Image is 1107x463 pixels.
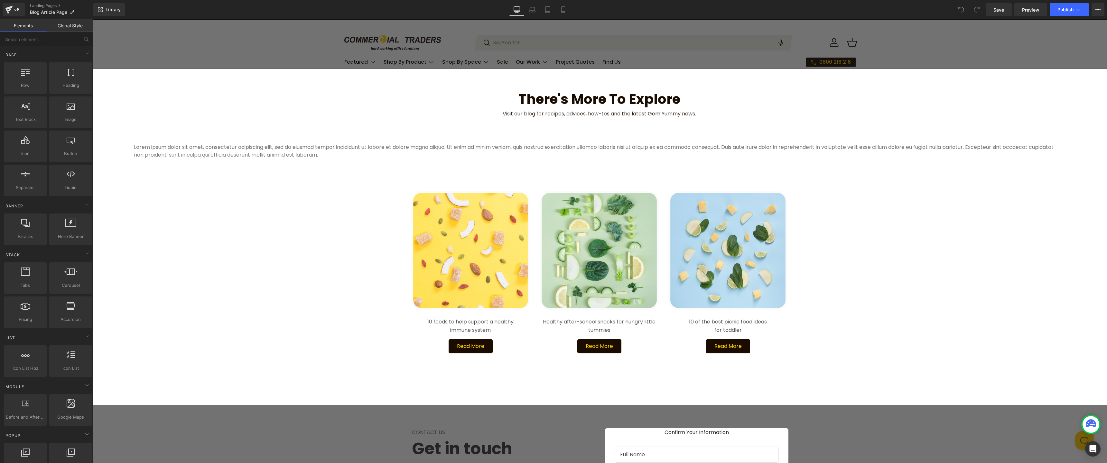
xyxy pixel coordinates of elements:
span: Before and After Images [6,414,45,421]
a: New Library [93,3,125,16]
a: Preview [1014,3,1047,16]
span: Separator [6,184,45,191]
a: Read More [613,320,657,334]
a: Laptop [525,3,540,16]
span: Hero Banner [51,233,90,240]
p: 10 foods to help support a healthy [318,298,437,307]
a: v6 [3,3,25,16]
span: Icon [6,150,45,157]
span: Read More [493,323,520,331]
span: Save [993,6,1004,13]
input: Full Name [522,427,686,443]
a: Global Style [47,19,93,32]
div: v6 [13,5,21,14]
div: Open Intercom Messenger [1085,441,1101,457]
span: Read More [621,323,649,331]
span: Blog Article Page [30,10,67,15]
button: Publish [1050,3,1089,16]
span: Library [106,7,121,13]
span: Icon List [51,365,90,372]
p: Lorem ipsum dolor sit amet, consectetur adipiscing elit, sed do eiusmod tempor incididunt ut labo... [41,124,971,140]
span: Base [5,52,17,58]
a: Landing Pages [30,3,93,8]
button: Redo [970,3,983,16]
button: More [1092,3,1104,16]
span: Read More [364,323,391,331]
span: Module [5,384,25,390]
span: Text Block [6,116,45,123]
a: Desktop [509,3,525,16]
p: immune system [318,307,437,315]
div: Get in touch [319,417,492,439]
p: Visit our blog for recipes, advices, how-tos and the latest Gem’Yummy news. [318,90,695,99]
span: Carousel [51,282,90,289]
a: Read More [484,320,528,334]
a: Mobile [555,3,571,16]
span: Popup [5,432,21,439]
p: for toddler [575,307,694,315]
a: Read More [356,320,400,334]
span: Banner [5,203,24,209]
div: CONTACT US [319,409,492,417]
span: Image [51,116,90,123]
a: Tablet [540,3,555,16]
h3: There's More To Explore [318,70,695,90]
button: Undo [955,3,968,16]
span: Stack [5,252,21,258]
span: Accordion [51,316,90,323]
span: Button [51,150,90,157]
span: List [5,335,16,341]
span: Publish [1057,7,1074,12]
div: Confirm Your Information [522,409,686,428]
span: Google Maps [51,414,90,421]
span: Heading [51,82,90,89]
p: Healthy after-school snacks for hungry little tummies [447,298,566,315]
span: Liquid [51,184,90,191]
span: Pricing [6,316,45,323]
p: 10 of the best picnic food ideas [575,298,694,307]
span: Preview [1022,6,1039,13]
span: Tabs [6,282,45,289]
span: Parallax [6,233,45,240]
span: Icon List Hoz [6,365,45,372]
span: Row [6,82,45,89]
